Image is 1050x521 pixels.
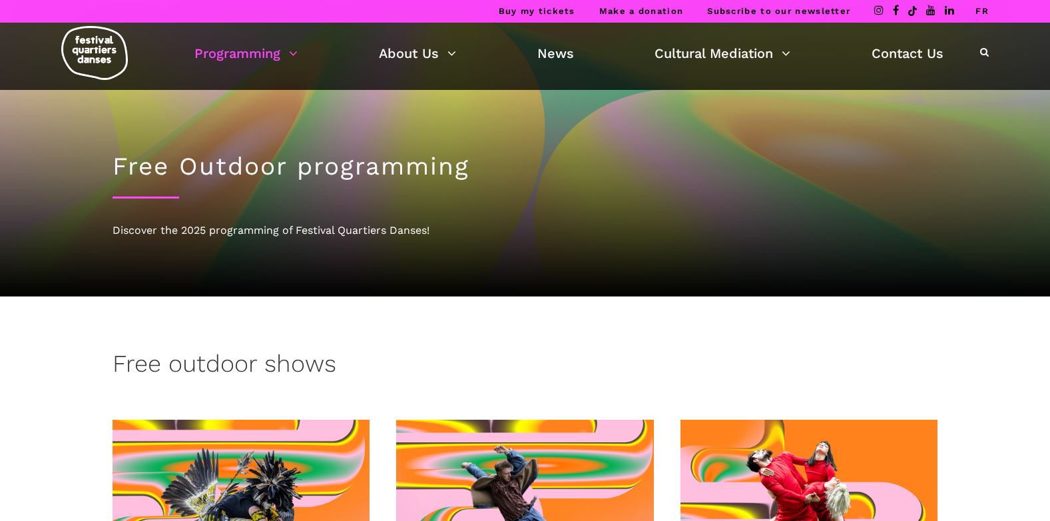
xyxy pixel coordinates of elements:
a: Contact Us [872,42,943,65]
a: Programming [194,42,298,65]
a: Cultural Mediation [655,42,790,65]
a: About Us [379,42,456,65]
img: logo-fqd-med [61,26,128,80]
div: Discover the 2025 programming of Festival Quartiers Danses! [113,222,938,239]
a: News [537,42,574,65]
h1: Free Outdoor programming [113,152,938,181]
a: Buy my tickets [499,6,575,16]
a: Make a donation [599,6,684,16]
a: Subscribe to our newsletter [707,6,850,16]
h3: Free outdoor shows [113,350,336,383]
a: FR [975,6,989,16]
